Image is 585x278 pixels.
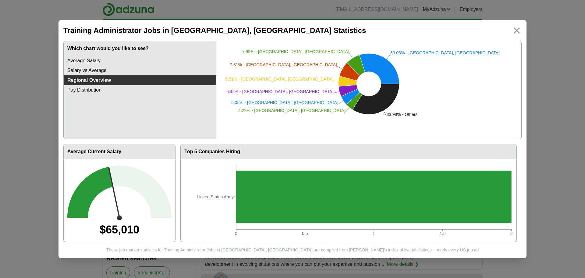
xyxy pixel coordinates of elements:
[64,66,216,75] a: Salary vs Average
[64,75,216,85] a: Regional Overview
[58,247,526,258] section: These job market statistics for Training Administrator Jobs in [GEOGRAPHIC_DATA], [GEOGRAPHIC_DAT...
[242,49,349,54] tspan: 7.99% - [GEOGRAPHIC_DATA], [GEOGRAPHIC_DATA]
[373,231,375,236] tspan: 1
[64,56,216,66] a: Average Salary
[181,144,516,159] h3: Top 5 Companies Hiring
[386,112,417,117] tspan: 33.98% - Others
[235,231,237,236] tspan: 0
[64,144,175,159] h3: Average Current Salary
[226,89,333,94] tspan: 5.42% - [GEOGRAPHIC_DATA], [GEOGRAPHIC_DATA]
[440,231,446,236] tspan: 1.5
[231,100,338,105] tspan: 5.05% - [GEOGRAPHIC_DATA], [GEOGRAPHIC_DATA]
[390,50,500,55] tspan: 30.03% - [GEOGRAPHIC_DATA], [GEOGRAPHIC_DATA]
[197,194,234,199] tspan: United States Army
[64,85,216,95] a: Pay Distribution
[238,108,345,113] tspan: 4.22% - [GEOGRAPHIC_DATA], [GEOGRAPHIC_DATA]
[225,77,332,81] tspan: 5.51% - [GEOGRAPHIC_DATA], [GEOGRAPHIC_DATA]
[230,62,337,67] tspan: 7.81% - [GEOGRAPHIC_DATA], [GEOGRAPHIC_DATA]
[64,41,216,56] h3: Which chart would you like to see?
[512,26,522,35] img: icon_close.svg
[510,231,513,236] tspan: 2
[67,218,172,238] div: $65,010
[63,25,366,36] h2: Training Administrator Jobs in [GEOGRAPHIC_DATA], [GEOGRAPHIC_DATA] Statistics
[302,231,308,236] tspan: 0.5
